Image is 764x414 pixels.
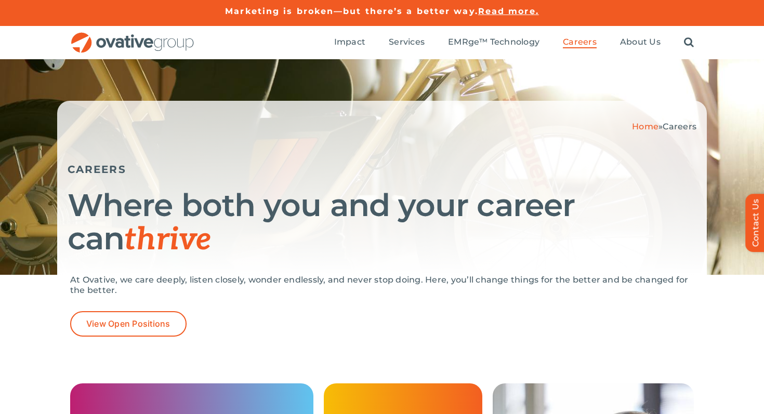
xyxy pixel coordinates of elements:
[68,163,696,176] h5: CAREERS
[334,26,694,59] nav: Menu
[563,37,597,48] a: Careers
[478,6,539,16] a: Read more.
[334,37,365,47] span: Impact
[70,311,187,337] a: View Open Positions
[632,122,696,131] span: »
[684,37,694,48] a: Search
[389,37,425,48] a: Services
[70,31,195,41] a: OG_Full_horizontal_RGB
[563,37,597,47] span: Careers
[124,221,211,259] span: thrive
[448,37,539,48] a: EMRge™ Technology
[70,275,694,296] p: At Ovative, we care deeply, listen closely, wonder endlessly, and never stop doing. Here, you’ll ...
[86,319,170,329] span: View Open Positions
[68,189,696,257] h1: Where both you and your career can
[448,37,539,47] span: EMRge™ Technology
[620,37,661,47] span: About Us
[225,6,478,16] a: Marketing is broken—but there’s a better way.
[663,122,696,131] span: Careers
[389,37,425,47] span: Services
[334,37,365,48] a: Impact
[620,37,661,48] a: About Us
[632,122,658,131] a: Home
